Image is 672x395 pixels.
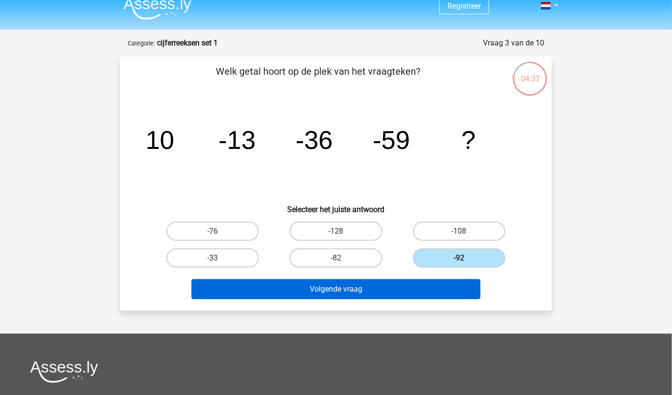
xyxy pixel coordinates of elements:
[483,37,544,49] div: Vraag 3 van de 10
[413,248,505,268] label: -92
[296,125,333,154] tspan: -36
[135,64,501,93] p: Welk getal hoort op de plek van het vraagteken?
[167,222,259,241] label: -76
[373,125,410,154] tspan: -59
[512,61,548,85] div: 04:37
[128,40,155,47] small: Categorie:
[146,125,174,154] tspan: 10
[157,38,218,47] strong: cijferreeksen set 1
[167,248,259,268] label: -33
[191,279,481,299] button: Volgende vraag
[30,361,98,383] img: Assessly logo
[290,248,382,268] label: -82
[135,197,537,214] h6: Selecteer het juiste antwoord
[290,222,382,241] label: -128
[461,125,476,154] tspan: ?
[219,125,256,154] tspan: -13
[413,222,505,241] label: -108
[448,1,481,11] a: Registreer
